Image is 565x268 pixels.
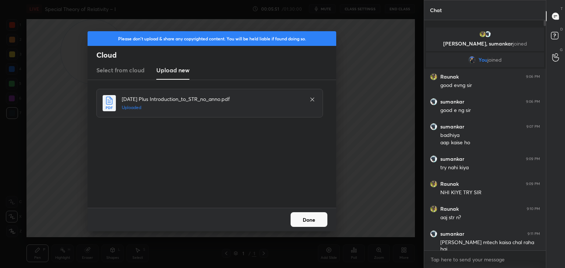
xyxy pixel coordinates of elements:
[560,26,563,32] p: D
[440,239,540,253] div: [PERSON_NAME] mtech kaisa chal raha hai
[440,82,540,89] div: good evng sir
[440,214,540,221] div: aaj str n?
[440,189,540,196] div: NHI KIYE TRY SIR
[430,73,437,80] img: 4d25eee297ba45ad9c4fd6406eb4518f.jpg
[479,57,487,63] span: You
[430,205,437,213] img: 4d25eee297ba45ad9c4fd6406eb4518f.jpg
[440,98,464,105] h6: sumankar
[291,212,327,227] button: Done
[526,157,540,161] div: 9:09 PM
[88,31,336,46] div: Please don't upload & share any copyrighted content. You will be held liable if found doing so.
[440,231,464,237] h6: sumankar
[560,47,563,52] p: G
[430,98,437,105] img: 7e9615188b8f4f83b374ca1d0ddd5c9d.61161670_3
[430,41,540,47] p: [PERSON_NAME], sumankar
[430,230,437,238] img: 7e9615188b8f4f83b374ca1d0ddd5c9d.61161670_3
[440,156,464,162] h6: sumankar
[424,0,448,20] p: Chat
[440,132,540,139] div: badhiya
[527,207,540,211] div: 9:10 PM
[526,75,540,79] div: 9:06 PM
[484,30,491,38] img: 7e9615188b8f4f83b374ca1d0ddd5c9d.61161670_3
[430,155,437,163] img: 7e9615188b8f4f83b374ca1d0ddd5c9d.61161670_3
[468,56,476,64] img: d89acffa0b7b45d28d6908ca2ce42307.jpg
[479,30,486,38] img: 4d25eee297ba45ad9c4fd6406eb4518f.jpg
[440,139,540,146] div: aap kaise ho
[424,26,546,251] div: grid
[440,123,464,130] h6: sumankar
[526,182,540,186] div: 9:09 PM
[430,180,437,188] img: 4d25eee297ba45ad9c4fd6406eb4518f.jpg
[561,6,563,11] p: T
[440,206,459,212] h6: Raunak
[526,124,540,129] div: 9:07 PM
[156,66,189,75] h3: Upload new
[440,107,540,114] div: good e ng sir
[440,73,459,80] h6: Raunak
[96,50,336,60] h2: Cloud
[440,164,540,171] div: try nahi kiya
[122,95,302,103] h4: [DATE] Plus Introduction_to_STR_no_anno.pdf
[513,40,527,47] span: joined
[122,104,302,111] h5: Uploaded
[430,123,437,130] img: 7e9615188b8f4f83b374ca1d0ddd5c9d.61161670_3
[487,57,502,63] span: joined
[440,181,459,187] h6: Raunak
[527,232,540,236] div: 9:11 PM
[526,99,540,104] div: 9:06 PM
